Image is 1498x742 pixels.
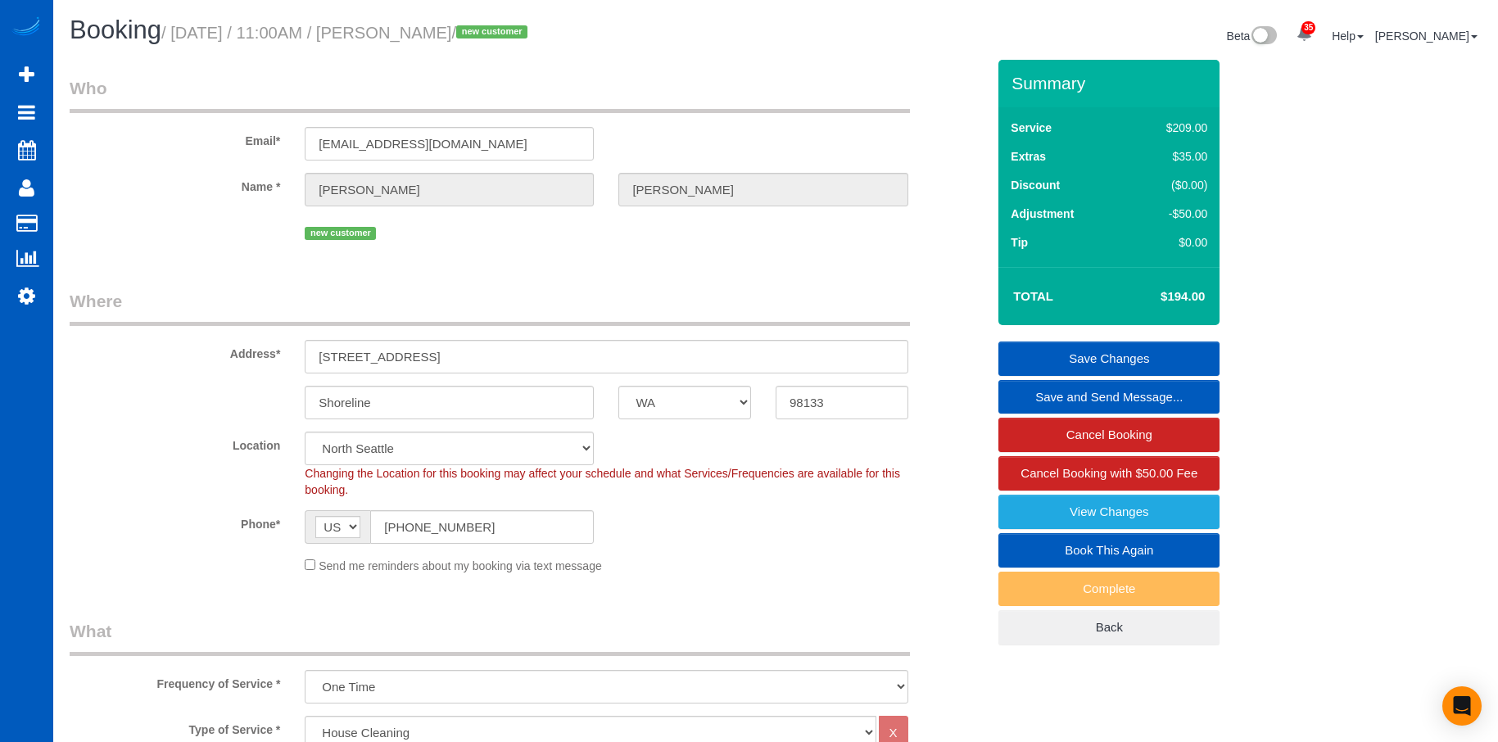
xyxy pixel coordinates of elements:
[456,25,527,38] span: new customer
[57,510,292,532] label: Phone*
[1011,177,1060,193] label: Discount
[1011,234,1028,251] label: Tip
[998,380,1220,414] a: Save and Send Message...
[1011,120,1052,136] label: Service
[305,386,594,419] input: City*
[1301,21,1315,34] span: 35
[1013,289,1053,303] strong: Total
[1227,29,1278,43] a: Beta
[1288,16,1320,52] a: 35
[305,227,376,240] span: new customer
[1011,74,1211,93] h3: Summary
[451,24,532,42] span: /
[998,418,1220,452] a: Cancel Booking
[1021,466,1197,480] span: Cancel Booking with $50.00 Fee
[57,127,292,149] label: Email*
[1442,686,1482,726] div: Open Intercom Messenger
[305,173,594,206] input: First Name*
[776,386,908,419] input: Zip Code*
[319,559,602,572] span: Send me reminders about my booking via text message
[1132,206,1208,222] div: -$50.00
[57,432,292,454] label: Location
[1111,290,1205,304] h4: $194.00
[618,173,907,206] input: Last Name*
[998,342,1220,376] a: Save Changes
[57,716,292,738] label: Type of Service *
[1011,148,1046,165] label: Extras
[370,510,594,544] input: Phone*
[1250,26,1277,48] img: New interface
[1132,148,1208,165] div: $35.00
[57,173,292,195] label: Name *
[70,76,910,113] legend: Who
[57,340,292,362] label: Address*
[70,289,910,326] legend: Where
[1375,29,1478,43] a: [PERSON_NAME]
[1132,177,1208,193] div: ($0.00)
[57,670,292,692] label: Frequency of Service *
[1132,234,1208,251] div: $0.00
[161,24,532,42] small: / [DATE] / 11:00AM / [PERSON_NAME]
[70,16,161,44] span: Booking
[305,127,594,161] input: Email*
[1332,29,1364,43] a: Help
[305,467,900,496] span: Changing the Location for this booking may affect your schedule and what Services/Frequencies are...
[1132,120,1208,136] div: $209.00
[70,619,910,656] legend: What
[1011,206,1074,222] label: Adjustment
[998,610,1220,645] a: Back
[998,495,1220,529] a: View Changes
[998,533,1220,568] a: Book This Again
[10,16,43,39] img: Automaid Logo
[998,456,1220,491] a: Cancel Booking with $50.00 Fee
